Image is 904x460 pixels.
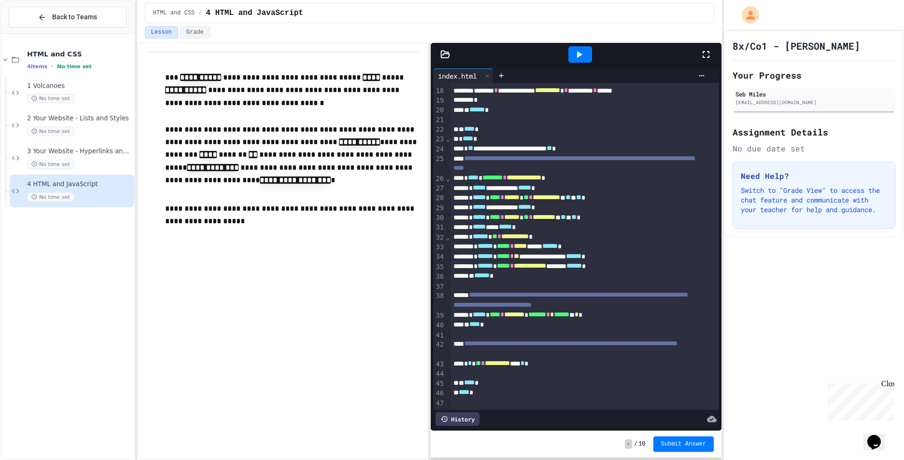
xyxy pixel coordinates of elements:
button: Grade [180,26,210,39]
span: HTML and CSS [27,50,132,58]
div: 42 [433,340,445,360]
button: Back to Teams [9,7,127,27]
div: 45 [433,379,445,389]
div: 41 [433,331,445,340]
div: 34 [433,252,445,262]
span: No time set [27,127,74,136]
div: 36 [433,272,445,282]
div: 47 [433,399,445,408]
div: My Account [732,4,762,26]
div: 24 [433,145,445,154]
div: 31 [433,223,445,232]
div: index.html [433,71,481,81]
h2: Assignment Details [733,125,895,139]
div: index.html [433,68,494,83]
span: / [634,440,637,448]
div: 18 [433,86,445,96]
span: No time set [27,160,74,169]
div: 43 [433,360,445,369]
div: 29 [433,203,445,213]
div: 28 [433,193,445,203]
div: 27 [433,184,445,193]
span: 3 Your Website - Hyperlinks and Images [27,148,132,156]
span: 4 HTML and JavaScript [206,7,303,19]
h3: Need Help? [741,170,887,182]
button: Submit Answer [653,436,714,452]
span: / [198,9,202,17]
div: [EMAIL_ADDRESS][DOMAIN_NAME] [735,99,892,106]
div: 46 [433,389,445,398]
span: HTML and CSS [153,9,195,17]
div: 30 [433,213,445,223]
iframe: chat widget [824,379,894,420]
div: 22 [433,125,445,135]
div: 37 [433,282,445,292]
div: Chat with us now!Close [4,4,67,61]
div: 26 [433,174,445,184]
div: 21 [433,115,445,125]
span: Back to Teams [52,12,97,22]
span: • [51,62,53,70]
div: 23 [433,135,445,144]
span: 4 items [27,63,47,69]
button: Lesson [145,26,178,39]
div: History [436,412,480,426]
div: 40 [433,321,445,330]
span: Fold line [445,135,450,143]
div: 25 [433,154,445,174]
span: Fold line [445,175,450,182]
span: No time set [57,63,92,69]
div: 39 [433,311,445,321]
div: 32 [433,233,445,243]
div: 19 [433,96,445,106]
div: 44 [433,369,445,379]
span: Submit Answer [661,440,706,448]
div: Seb Miles [735,90,892,98]
span: 10 [638,440,645,448]
p: Switch to "Grade View" to access the chat feature and communicate with your teacher for help and ... [741,186,887,215]
iframe: chat widget [863,421,894,450]
div: 38 [433,291,445,311]
div: 33 [433,243,445,252]
span: 1 Volcanoes [27,82,132,90]
div: 35 [433,262,445,272]
h1: 8x/Co1 - [PERSON_NAME] [733,39,860,53]
div: 20 [433,106,445,115]
h2: Your Progress [733,68,895,82]
span: - [625,439,632,449]
span: Fold line [445,233,450,241]
span: No time set [27,192,74,202]
span: 4 HTML and JavaScript [27,180,132,189]
span: No time set [27,94,74,103]
div: No due date set [733,143,895,154]
span: 2 Your Website - Lists and Styles [27,115,132,123]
